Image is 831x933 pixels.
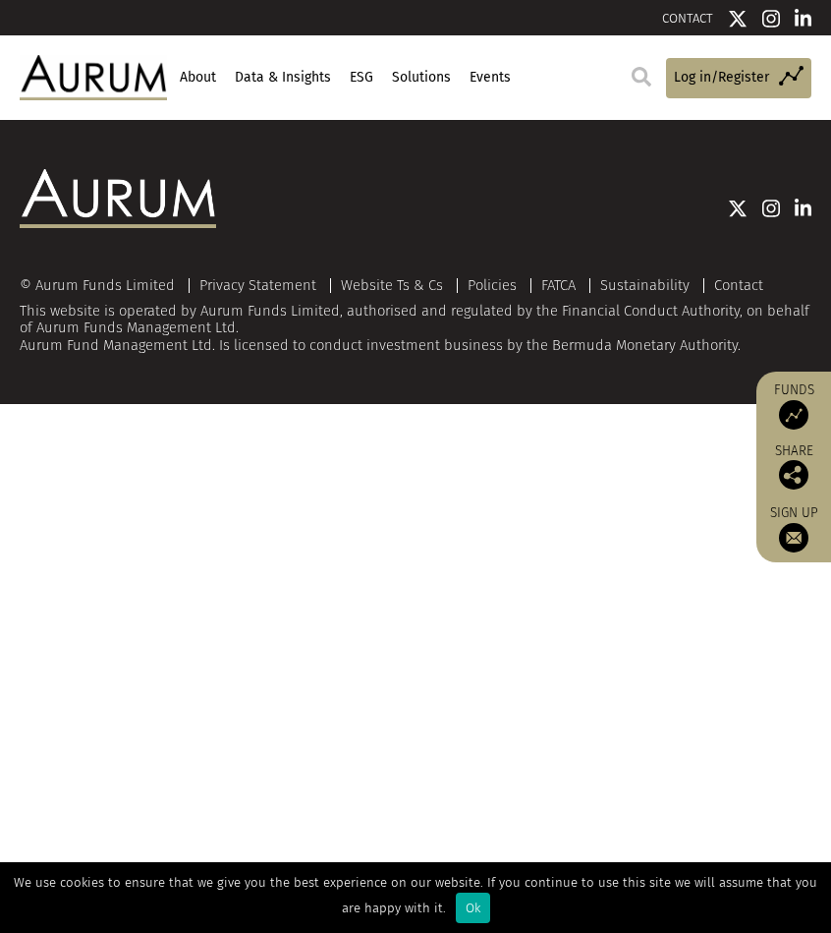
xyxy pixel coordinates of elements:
[762,199,780,218] img: Instagram icon
[468,276,517,294] a: Policies
[199,276,316,294] a: Privacy Statement
[766,381,821,430] a: Funds
[632,67,651,87] img: search.svg
[20,277,811,355] div: This website is operated by Aurum Funds Limited, authorised and regulated by the Financial Conduc...
[600,276,690,294] a: Sustainability
[232,61,333,94] a: Data & Insights
[795,9,812,29] img: Linkedin icon
[341,276,443,294] a: Website Ts & Cs
[20,278,185,293] div: © Aurum Funds Limited
[795,199,812,218] img: Linkedin icon
[389,61,453,94] a: Solutions
[20,169,216,228] img: Aurum Logo
[779,400,808,430] img: Access Funds
[541,276,576,294] a: FATCA
[177,61,218,94] a: About
[728,199,748,218] img: Twitter icon
[662,11,713,26] a: CONTACT
[762,9,780,29] img: Instagram icon
[714,276,763,294] a: Contact
[20,55,167,99] img: Aurum
[728,9,748,29] img: Twitter icon
[666,58,811,98] a: Log in/Register
[347,61,375,94] a: ESG
[674,67,769,88] span: Log in/Register
[467,61,513,94] a: Events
